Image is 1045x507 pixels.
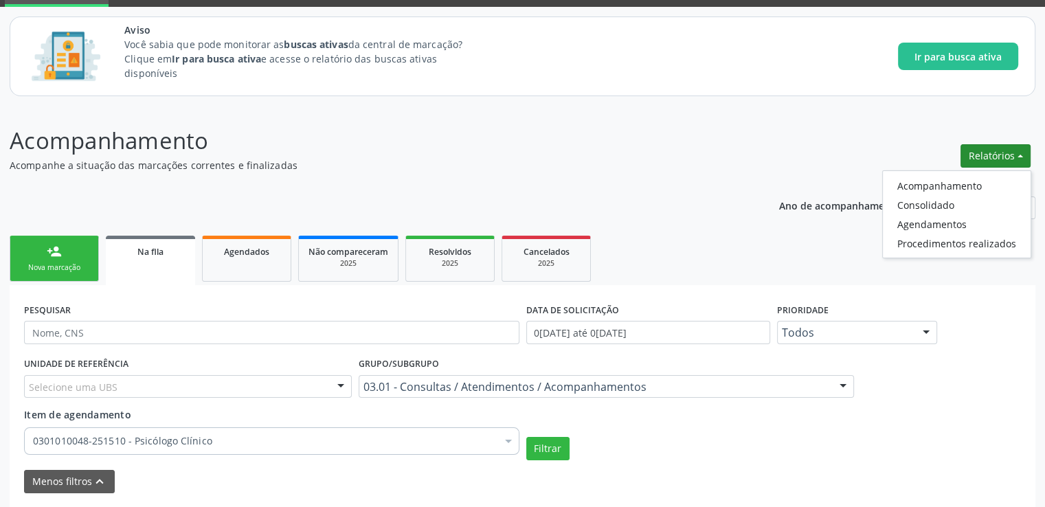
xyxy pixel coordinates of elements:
span: Aviso [124,23,488,37]
span: Item de agendamento [24,408,131,421]
span: Selecione uma UBS [29,380,117,394]
label: Grupo/Subgrupo [359,354,439,375]
span: Todos [782,326,910,339]
label: UNIDADE DE REFERÊNCIA [24,354,128,375]
strong: buscas ativas [284,38,348,51]
span: Agendados [224,246,269,258]
label: Prioridade [777,300,829,321]
label: PESQUISAR [24,300,71,321]
a: Acompanhamento [883,176,1031,195]
ul: Relatórios [882,170,1031,258]
div: 2025 [308,258,388,269]
div: person_add [47,244,62,259]
span: 03.01 - Consultas / Atendimentos / Acompanhamentos [363,380,826,394]
i: keyboard_arrow_up [92,474,107,489]
a: Agendamentos [883,214,1031,234]
input: Nome, CNS [24,321,519,344]
a: Consolidado [883,195,1031,214]
button: Filtrar [526,437,570,460]
div: 2025 [416,258,484,269]
button: Relatórios [960,144,1031,168]
span: Não compareceram [308,246,388,258]
button: Ir para busca ativa [898,43,1018,70]
label: DATA DE SOLICITAÇÃO [526,300,619,321]
button: Menos filtroskeyboard_arrow_up [24,470,115,494]
strong: Ir para busca ativa [172,52,261,65]
p: Você sabia que pode monitorar as da central de marcação? Clique em e acesse o relatório das busca... [124,37,488,80]
p: Acompanhe a situação das marcações correntes e finalizadas [10,158,728,172]
span: Cancelados [524,246,570,258]
p: Ano de acompanhamento [779,196,901,214]
div: 2025 [512,258,581,269]
span: Resolvidos [429,246,471,258]
span: 0301010048-251510 - Psicólogo Clínico [33,434,497,448]
span: Na fila [137,246,164,258]
p: Acompanhamento [10,124,728,158]
img: Imagem de CalloutCard [27,25,105,87]
span: Ir para busca ativa [914,49,1002,64]
a: Procedimentos realizados [883,234,1031,253]
input: Selecione um intervalo [526,321,770,344]
div: Nova marcação [20,262,89,273]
